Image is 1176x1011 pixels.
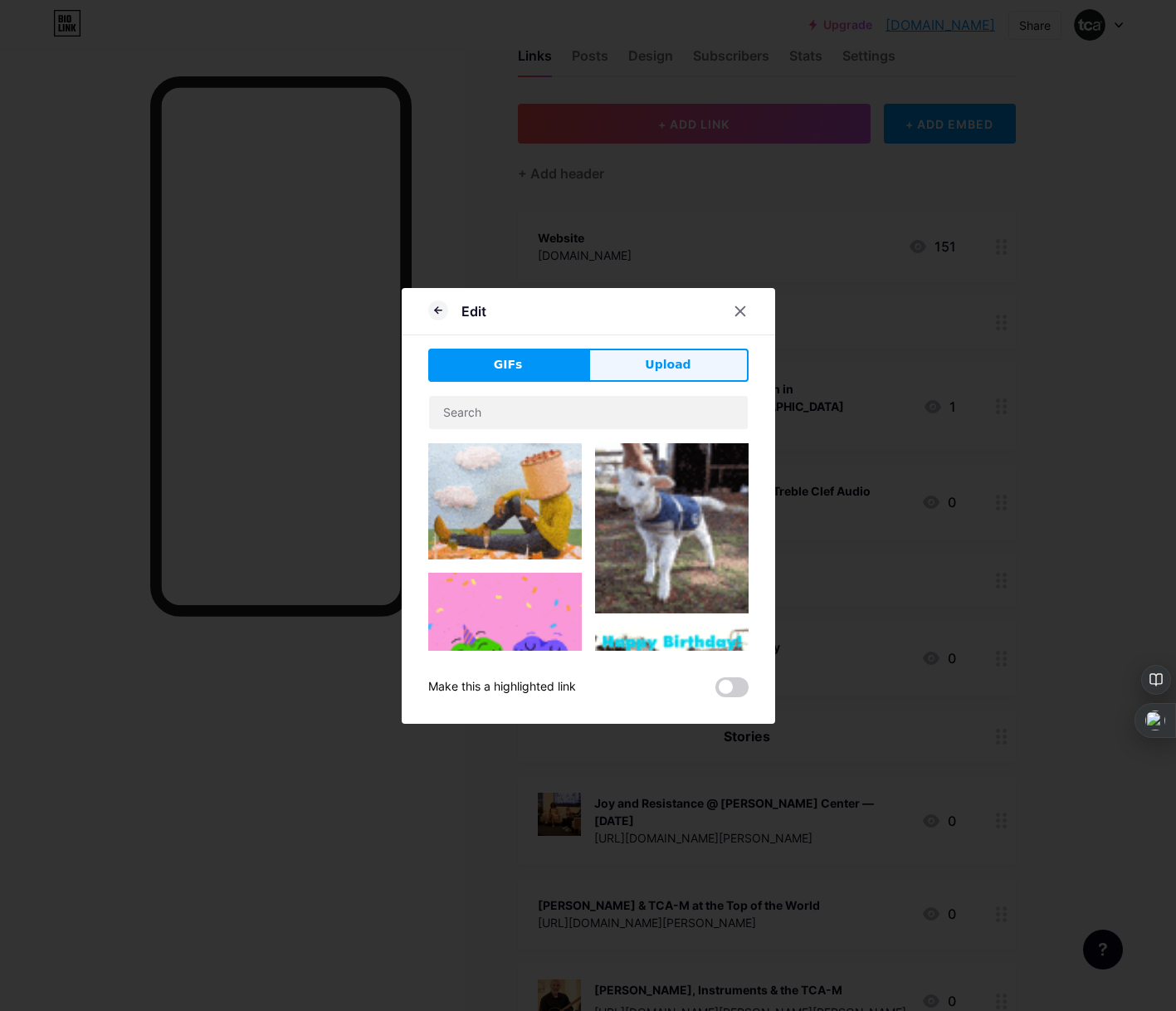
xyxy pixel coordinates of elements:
[494,356,523,374] span: GIFs
[428,349,588,382] button: GIFs
[428,573,582,726] img: Gihpy
[595,443,749,614] img: Gihpy
[595,627,749,744] img: Gihpy
[461,301,486,321] div: Edit
[428,677,576,697] div: Make this a highlighted link
[429,396,748,429] input: Search
[645,356,690,374] span: Upload
[428,443,582,560] img: Gihpy
[588,349,749,382] button: Upload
